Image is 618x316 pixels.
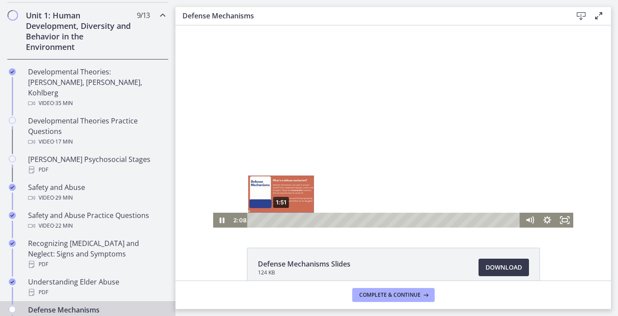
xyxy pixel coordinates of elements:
[54,137,73,147] span: · 17 min
[9,212,16,219] i: Completed
[54,221,73,231] span: · 22 min
[258,259,350,269] span: Defense Mechanisms Slides
[54,98,73,109] span: · 35 min
[359,291,421,298] span: Complete & continue
[28,238,165,270] div: Recognizing [MEDICAL_DATA] and Neglect: Signs and Symptoms
[137,10,150,21] span: 9 / 13
[28,277,165,298] div: Understanding Elder Abuse
[28,165,165,175] div: PDF
[380,187,398,202] button: Fullscreen
[9,68,16,75] i: Completed
[28,98,165,109] div: Video
[28,221,165,231] div: Video
[258,269,350,276] span: 124 KB
[352,288,435,302] button: Complete & continue
[9,240,16,247] i: Completed
[479,259,529,276] a: Download
[28,116,165,147] div: Developmental Theories Practice Questions
[486,262,522,273] span: Download
[175,25,611,228] iframe: Video Lesson
[9,278,16,285] i: Completed
[28,137,165,147] div: Video
[363,187,380,202] button: Show settings menu
[26,10,133,52] h2: Unit 1: Human Development, Diversity and Behavior in the Environment
[28,154,165,175] div: [PERSON_NAME] Psychosocial Stages
[28,67,165,109] div: Developmental Theories: [PERSON_NAME], [PERSON_NAME], Kohlberg
[9,184,16,191] i: Completed
[28,193,165,203] div: Video
[28,287,165,298] div: PDF
[28,210,165,231] div: Safety and Abuse Practice Questions
[182,11,558,21] h3: Defense Mechanisms
[28,259,165,270] div: PDF
[345,187,363,202] button: Mute
[54,193,73,203] span: · 29 min
[28,182,165,203] div: Safety and Abuse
